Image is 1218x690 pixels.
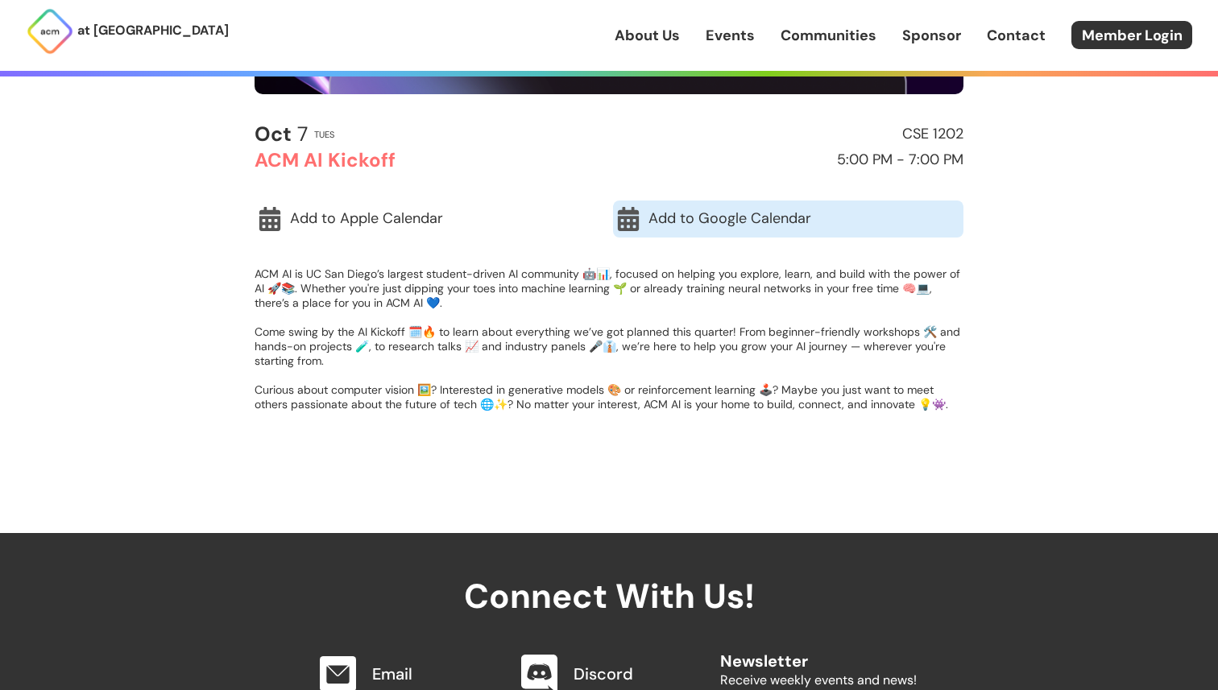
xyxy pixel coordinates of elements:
[902,25,961,46] a: Sponsor
[255,123,308,146] h2: 7
[706,25,755,46] a: Events
[255,121,292,147] b: Oct
[255,200,605,238] a: Add to Apple Calendar
[616,152,963,168] h2: 5:00 PM - 7:00 PM
[615,25,680,46] a: About Us
[720,636,917,670] h2: Newsletter
[613,200,963,238] a: Add to Google Calendar
[26,7,74,56] img: ACM Logo
[616,126,963,143] h2: CSE 1202
[255,266,963,411] p: ACM AI is UC San Diego’s largest student-driven AI community 🤖📊, focused on helping you explore, ...
[314,130,334,139] h2: Tues
[1071,21,1192,49] a: Member Login
[574,663,633,684] a: Discord
[372,663,412,684] a: Email
[26,7,229,56] a: at [GEOGRAPHIC_DATA]
[987,25,1046,46] a: Contact
[255,150,602,171] h2: ACM AI Kickoff
[781,25,876,46] a: Communities
[77,20,229,41] p: at [GEOGRAPHIC_DATA]
[301,533,917,615] h2: Connect With Us!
